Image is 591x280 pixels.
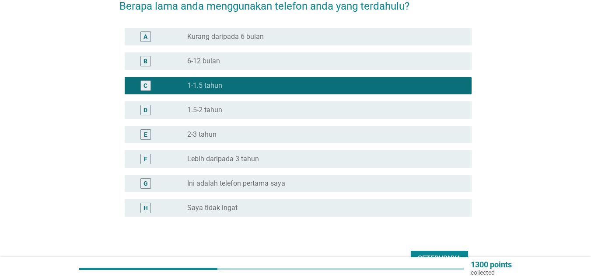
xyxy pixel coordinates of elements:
p: collected [471,269,512,277]
div: B [143,57,147,66]
label: Saya tidak ingat [187,204,238,212]
div: Seterusnya [418,253,461,264]
div: E [144,130,147,139]
div: G [143,179,148,188]
button: Seterusnya [411,251,468,266]
p: 1300 points [471,261,512,269]
label: Kurang daripada 6 bulan [187,32,264,41]
label: Lebih daripada 3 tahun [187,155,259,163]
label: 6-12 bulan [187,57,220,66]
div: D [143,106,147,115]
div: F [144,155,147,164]
div: H [143,204,148,213]
label: 1-1.5 tahun [187,81,222,90]
div: A [143,32,147,41]
label: Ini adalah telefon pertama saya [187,179,285,188]
div: C [143,81,147,90]
label: 1.5-2 tahun [187,106,222,114]
label: 2-3 tahun [187,130,217,139]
